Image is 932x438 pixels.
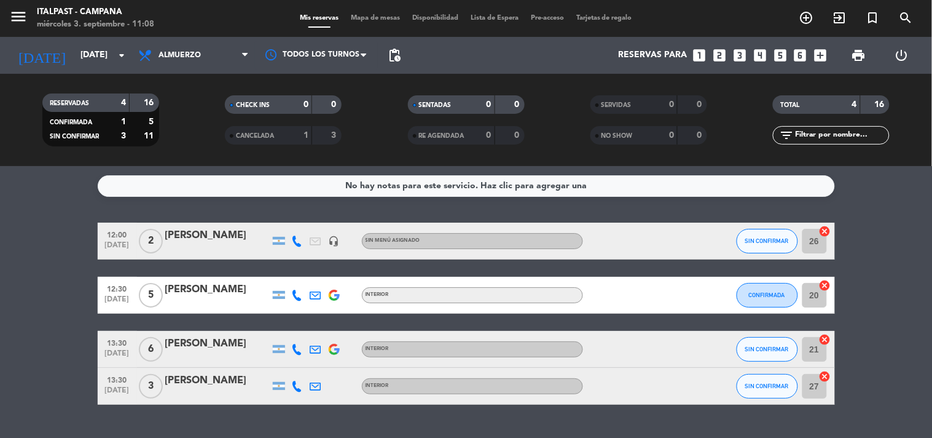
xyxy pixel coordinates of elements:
strong: 1 [121,117,126,126]
button: CONFIRMADA [737,283,798,308]
strong: 0 [332,100,339,109]
span: [DATE] [102,349,133,364]
span: INTERIOR [366,383,389,388]
strong: 4 [121,98,126,107]
strong: 5 [149,117,156,126]
span: SIN CONFIRMAR [50,133,99,140]
strong: 0 [697,100,704,109]
span: [DATE] [102,241,133,255]
i: power_settings_new [894,48,909,63]
div: [PERSON_NAME] [165,336,270,352]
span: Mis reservas [294,15,345,22]
span: Mapa de mesas [345,15,406,22]
div: LOG OUT [880,37,923,74]
span: 2 [139,229,163,253]
span: 3 [139,374,163,399]
i: looks_3 [732,47,748,63]
span: NO SHOW [601,133,633,139]
span: SIN CONFIRMAR [745,346,789,352]
span: Pre-acceso [525,15,570,22]
button: menu [9,7,28,30]
span: 12:00 [102,227,133,241]
span: print [852,48,866,63]
span: CHECK INS [236,102,270,108]
span: 6 [139,337,163,362]
img: google-logo.png [329,290,340,301]
span: SENTADAS [419,102,452,108]
i: looks_6 [793,47,809,63]
strong: 11 [144,132,156,140]
strong: 16 [144,98,156,107]
strong: 1 [303,131,308,140]
i: add_box [813,47,829,63]
span: pending_actions [387,48,402,63]
span: Almuerzo [159,51,201,60]
strong: 3 [121,132,126,140]
span: SERVIDAS [601,102,632,108]
i: looks_4 [752,47,768,63]
i: arrow_drop_down [114,48,129,63]
strong: 0 [487,131,491,140]
span: CONFIRMADA [749,292,785,298]
span: CANCELADA [236,133,274,139]
i: headset_mic [329,236,340,247]
div: miércoles 3. septiembre - 11:08 [37,18,154,31]
div: [PERSON_NAME] [165,228,270,244]
strong: 16 [875,100,887,109]
span: 5 [139,283,163,308]
span: Reservas para [618,50,687,60]
span: Tarjetas de regalo [570,15,638,22]
button: SIN CONFIRMAR [737,229,798,253]
i: [DATE] [9,42,74,69]
div: Italpast - Campana [37,6,154,18]
span: CONFIRMADA [50,119,92,125]
span: Sin menú asignado [366,238,420,243]
span: RESERVADAS [50,100,89,106]
span: INTERIOR [366,346,389,351]
strong: 0 [514,100,522,109]
i: cancel [819,370,831,383]
strong: 4 [852,100,857,109]
div: No hay notas para este servicio. Haz clic para agregar una [345,179,587,193]
div: [PERSON_NAME] [165,282,270,298]
strong: 0 [514,131,522,140]
i: looks_two [711,47,727,63]
button: SIN CONFIRMAR [737,374,798,399]
i: cancel [819,279,831,292]
span: 13:30 [102,335,133,349]
i: exit_to_app [832,10,847,25]
i: add_circle_outline [799,10,814,25]
img: google-logo.png [329,344,340,355]
strong: 0 [669,131,674,140]
span: Disponibilidad [406,15,464,22]
i: turned_in_not [866,10,880,25]
i: search [899,10,914,25]
input: Filtrar por nombre... [794,129,889,142]
strong: 0 [487,100,491,109]
span: Lista de Espera [464,15,525,22]
span: SIN CONFIRMAR [745,237,789,244]
span: 12:30 [102,281,133,295]
span: [DATE] [102,386,133,400]
span: TOTAL [780,102,799,108]
span: 13:30 [102,372,133,386]
span: INTERIOR [366,292,389,297]
i: cancel [819,333,831,346]
div: [PERSON_NAME] [165,373,270,389]
span: SIN CONFIRMAR [745,383,789,389]
i: cancel [819,225,831,237]
i: filter_list [779,128,794,143]
i: looks_5 [772,47,788,63]
strong: 0 [669,100,674,109]
span: [DATE] [102,295,133,309]
strong: 0 [303,100,308,109]
strong: 0 [697,131,704,140]
span: RE AGENDADA [419,133,464,139]
strong: 3 [332,131,339,140]
button: SIN CONFIRMAR [737,337,798,362]
i: looks_one [691,47,707,63]
i: menu [9,7,28,26]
